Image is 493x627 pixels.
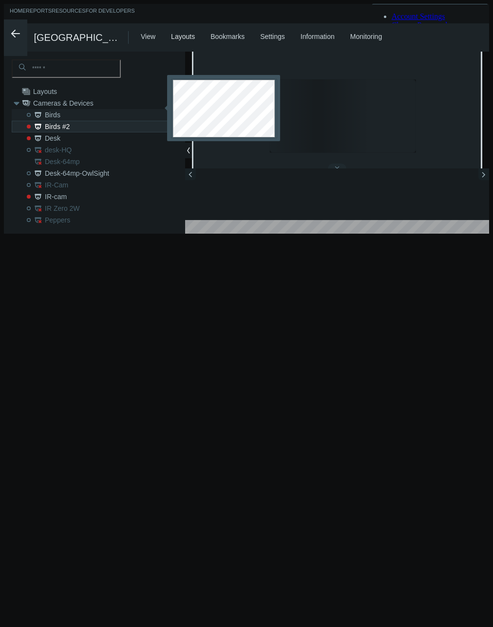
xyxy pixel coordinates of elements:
div: Layouts [171,33,195,49]
a: View [141,33,155,40]
a: Change Password [392,21,447,29]
nx-search-highlight: Desk-64mp [45,158,170,166]
span: Layouts [33,86,173,97]
nx-search-highlight: IR-Cam [45,181,170,189]
a: Resources [52,8,86,20]
a: Bookmarks [210,33,245,40]
nx-search-highlight: IR-cam [45,193,170,201]
a: Home [10,8,26,20]
a: For Developers [86,8,135,20]
nx-search-highlight: IR Zero 2W [45,204,170,212]
span: Cameras & Devices [33,97,173,109]
nx-search-highlight: Birds #2 [45,123,170,130]
a: Reports [26,8,52,20]
a: Information [301,33,335,40]
nx-search-highlight: Birds [45,111,164,119]
nx-search-highlight: Desk [45,134,170,142]
a: Account Settings [392,12,445,20]
a: Settings [260,33,285,40]
nx-search-highlight: Desk-64mp-OwlSight [45,169,170,177]
nx-search-highlight: desk-HQ [45,146,170,154]
a: Monitoring [350,33,382,40]
span: [GEOGRAPHIC_DATA] [34,32,122,43]
nx-search-highlight: Peppers [45,216,170,224]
